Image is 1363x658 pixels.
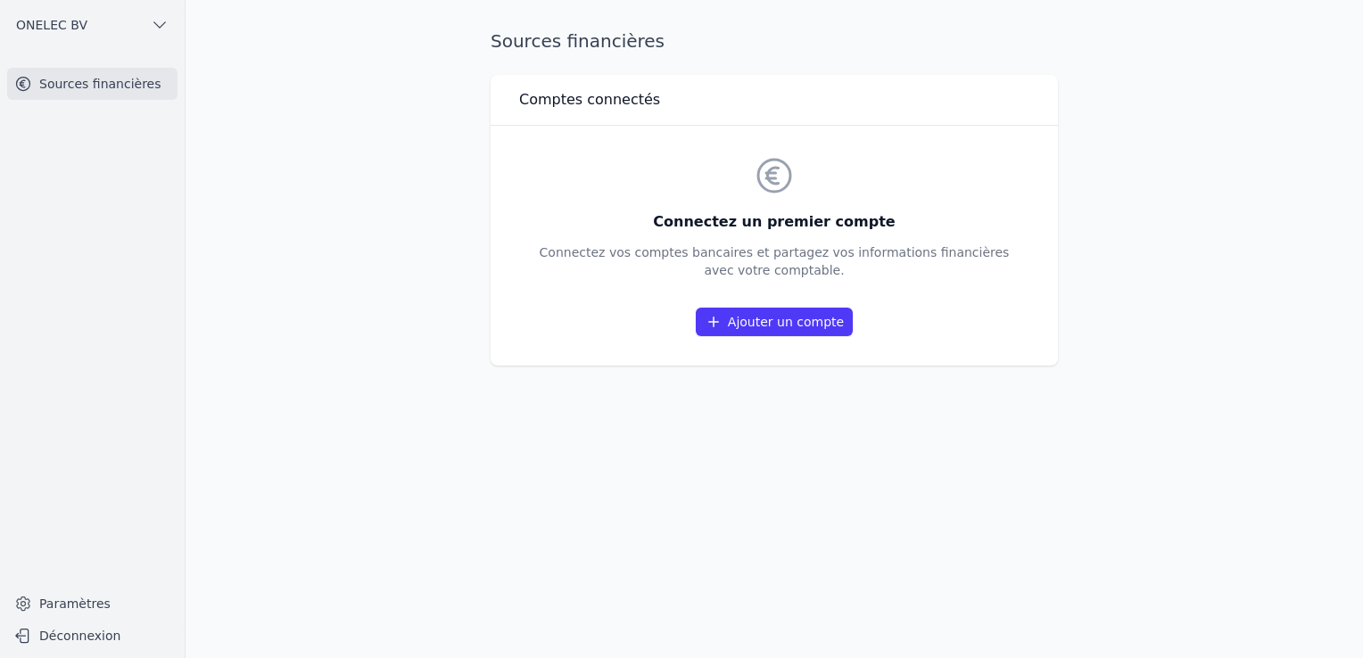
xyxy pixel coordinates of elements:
[540,243,1010,279] p: Connectez vos comptes bancaires et partagez vos informations financières avec votre comptable.
[540,211,1010,233] h3: Connectez un premier compte
[7,589,178,618] a: Paramètres
[7,68,178,100] a: Sources financières
[7,621,178,650] button: Déconnexion
[7,11,178,39] button: ONELEC BV
[491,29,665,53] h1: Sources financières
[519,89,660,111] h3: Comptes connectés
[696,308,853,336] a: Ajouter un compte
[16,16,87,34] span: ONELEC BV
